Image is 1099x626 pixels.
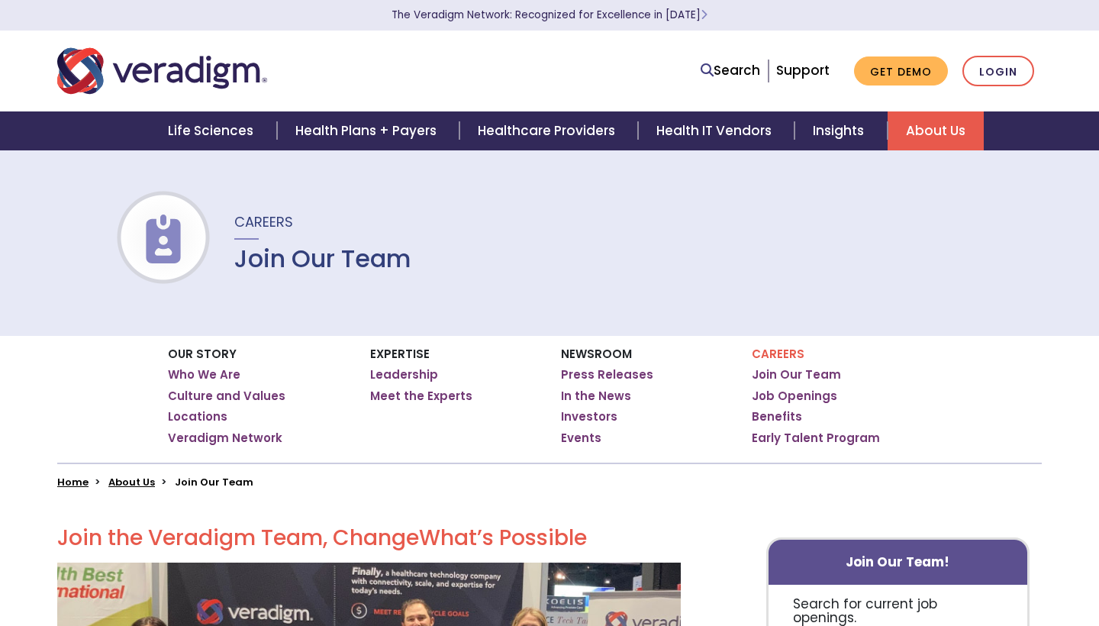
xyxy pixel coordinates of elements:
[846,553,949,571] strong: Join Our Team!
[888,111,984,150] a: About Us
[561,431,601,446] a: Events
[561,409,617,424] a: Investors
[459,111,638,150] a: Healthcare Providers
[57,46,267,96] img: Veradigm logo
[370,367,438,382] a: Leadership
[168,389,285,404] a: Culture and Values
[168,409,227,424] a: Locations
[108,475,155,489] a: About Us
[168,367,240,382] a: Who We Are
[701,60,760,81] a: Search
[277,111,459,150] a: Health Plans + Payers
[561,367,653,382] a: Press Releases
[370,389,472,404] a: Meet the Experts
[752,431,880,446] a: Early Talent Program
[776,61,830,79] a: Support
[752,367,841,382] a: Join Our Team
[57,475,89,489] a: Home
[854,56,948,86] a: Get Demo
[392,8,707,22] a: The Veradigm Network: Recognized for Excellence in [DATE]Learn More
[234,244,411,273] h1: Join Our Team
[752,409,802,424] a: Benefits
[150,111,276,150] a: Life Sciences
[168,431,282,446] a: Veradigm Network
[57,525,681,551] h2: Join the Veradigm Team, Change
[701,8,707,22] span: Learn More
[234,212,293,231] span: Careers
[638,111,794,150] a: Health IT Vendors
[419,523,587,553] span: What’s Possible
[962,56,1034,87] a: Login
[794,111,887,150] a: Insights
[561,389,631,404] a: In the News
[752,389,837,404] a: Job Openings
